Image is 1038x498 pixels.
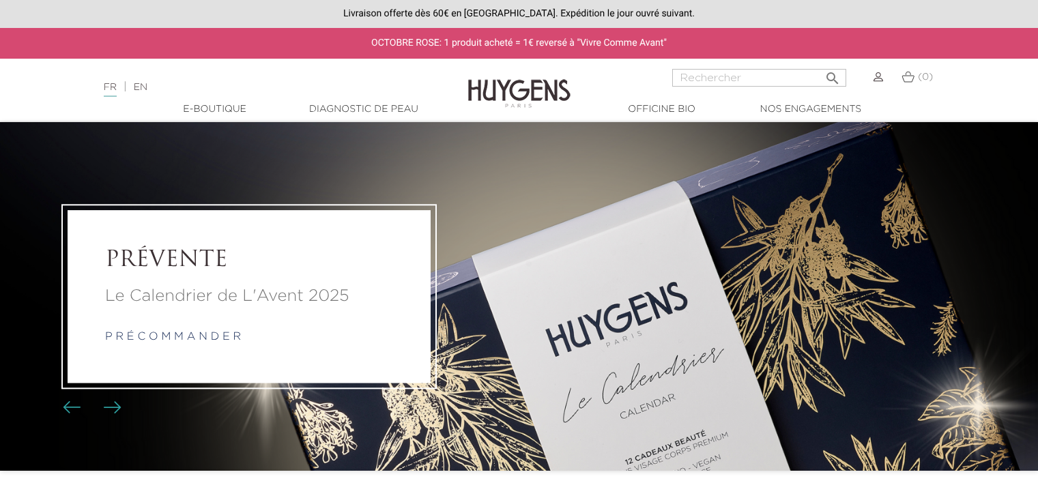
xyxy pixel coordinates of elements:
[97,79,422,96] div: |
[105,284,393,308] a: Le Calendrier de L'Avent 2025
[68,398,113,418] div: Boutons du carrousel
[594,102,730,117] a: Officine Bio
[743,102,879,117] a: Nos engagements
[147,102,283,117] a: E-Boutique
[134,83,147,92] a: EN
[295,102,432,117] a: Diagnostic de peau
[672,69,846,87] input: Rechercher
[468,57,571,110] img: Huygens
[918,72,933,82] span: (0)
[105,332,241,342] a: p r é c o m m a n d e r
[105,248,393,274] a: PRÉVENTE
[824,66,841,83] i: 
[104,83,117,97] a: FR
[820,65,845,83] button: 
